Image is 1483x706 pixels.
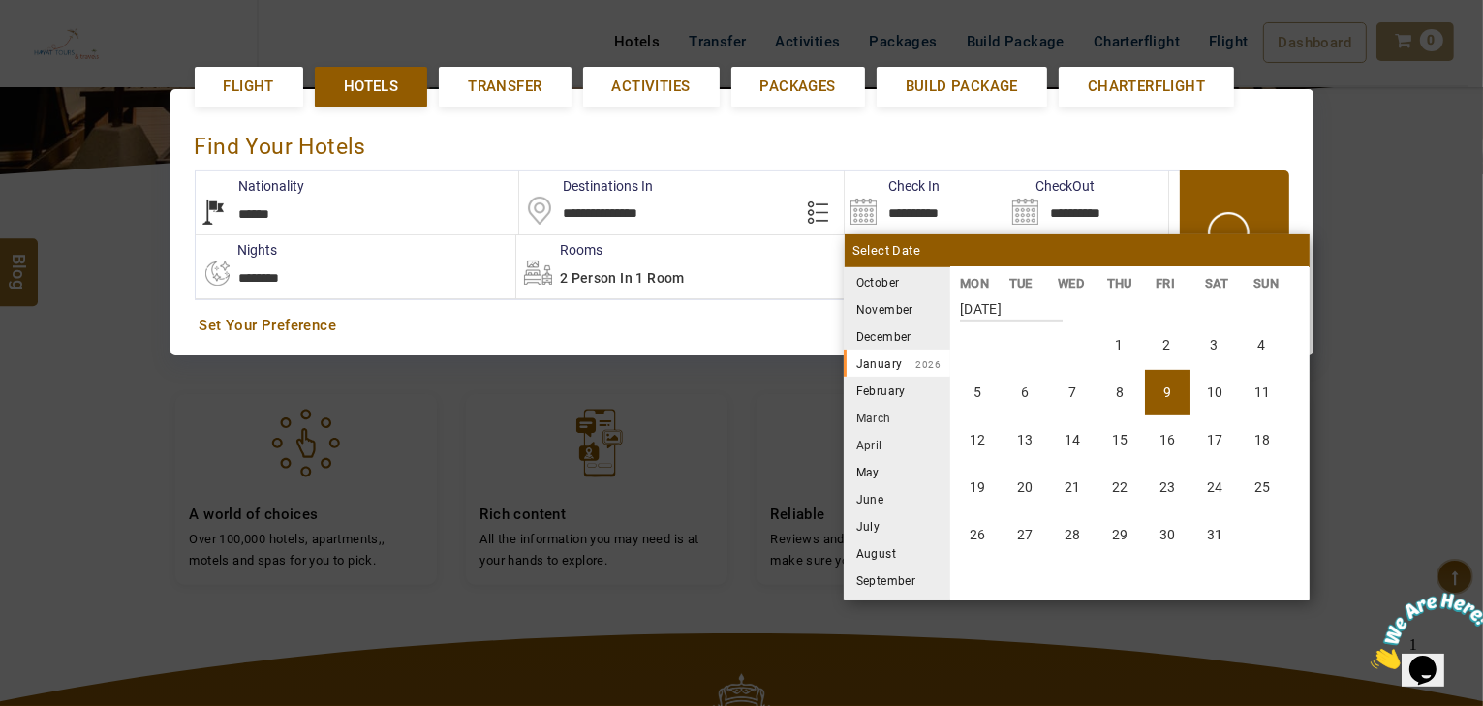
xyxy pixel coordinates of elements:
[1050,417,1096,463] li: Wednesday, 14 January 2026
[1192,512,1238,558] li: Saturday, 31 January 2026
[844,404,950,431] li: March
[844,539,950,567] li: August
[195,67,303,107] a: Flight
[344,77,398,97] span: Hotels
[844,377,950,404] li: February
[583,67,720,107] a: Activities
[844,295,950,322] li: November
[1048,273,1097,293] li: WED
[1192,370,1238,415] li: Saturday, 10 January 2026
[960,287,1063,322] strong: [DATE]
[955,465,1001,510] li: Monday, 19 January 2026
[845,176,940,196] label: Check In
[845,171,1006,234] input: Search
[1192,465,1238,510] li: Saturday, 24 January 2026
[844,485,950,512] li: June
[560,270,685,286] span: 2 Person in 1 Room
[1003,512,1048,558] li: Tuesday, 27 January 2026
[468,77,541,97] span: Transfer
[1003,370,1048,415] li: Tuesday, 6 January 2026
[1097,512,1143,558] li: Thursday, 29 January 2026
[1240,417,1285,463] li: Sunday, 18 January 2026
[844,512,950,539] li: July
[1006,171,1168,234] input: Search
[950,273,1000,293] li: MON
[844,458,950,485] li: May
[439,67,571,107] a: Transfer
[1192,417,1238,463] li: Saturday, 17 January 2026
[8,8,15,24] span: 1
[1097,322,1142,368] li: Thursday, 1 January 2026
[1003,465,1048,510] li: Tuesday, 20 January 2026
[906,77,1018,97] span: Build Package
[1050,465,1096,510] li: Wednesday, 21 January 2026
[1194,273,1244,293] li: SAT
[1145,465,1190,510] li: Friday, 23 January 2026
[516,240,602,260] label: Rooms
[1145,512,1190,558] li: Friday, 30 January 2026
[1006,176,1095,196] label: CheckOut
[1145,417,1190,463] li: Friday, 16 January 2026
[315,67,427,107] a: Hotels
[1146,273,1195,293] li: FRI
[1144,322,1189,368] li: Friday, 2 January 2026
[844,567,950,594] li: September
[844,268,950,295] li: October
[1240,370,1285,415] li: Sunday, 11 January 2026
[1059,67,1234,107] a: Charterflight
[224,77,274,97] span: Flight
[955,370,1001,415] li: Monday, 5 January 2026
[200,316,1284,336] a: Set Your Preference
[1145,370,1190,415] li: Friday, 9 January 2026
[196,176,305,196] label: Nationality
[760,77,836,97] span: Packages
[1050,512,1096,558] li: Wednesday, 28 January 2026
[877,67,1047,107] a: Build Package
[1240,465,1285,510] li: Sunday, 25 January 2026
[845,234,1310,267] div: Select Date
[903,359,942,370] small: 2026
[195,240,278,260] label: nights
[844,322,950,350] li: December
[195,113,1289,170] div: Find Your Hotels
[731,67,865,107] a: Packages
[844,350,950,377] li: January
[1088,77,1205,97] span: Charterflight
[1097,417,1143,463] li: Thursday, 15 January 2026
[1003,417,1048,463] li: Tuesday, 13 January 2026
[844,431,950,458] li: April
[8,8,128,84] img: Chat attention grabber
[1363,585,1483,677] iframe: chat widget
[1239,322,1284,368] li: Sunday, 4 January 2026
[1050,370,1096,415] li: Wednesday, 7 January 2026
[1244,273,1293,293] li: SUN
[955,417,1001,463] li: Monday, 12 January 2026
[900,278,1035,289] small: 2025
[999,273,1048,293] li: TUE
[519,176,653,196] label: Destinations In
[1097,273,1146,293] li: THU
[1097,370,1143,415] li: Thursday, 8 January 2026
[1097,465,1143,510] li: Thursday, 22 January 2026
[1191,322,1237,368] li: Saturday, 3 January 2026
[955,512,1001,558] li: Monday, 26 January 2026
[612,77,691,97] span: Activities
